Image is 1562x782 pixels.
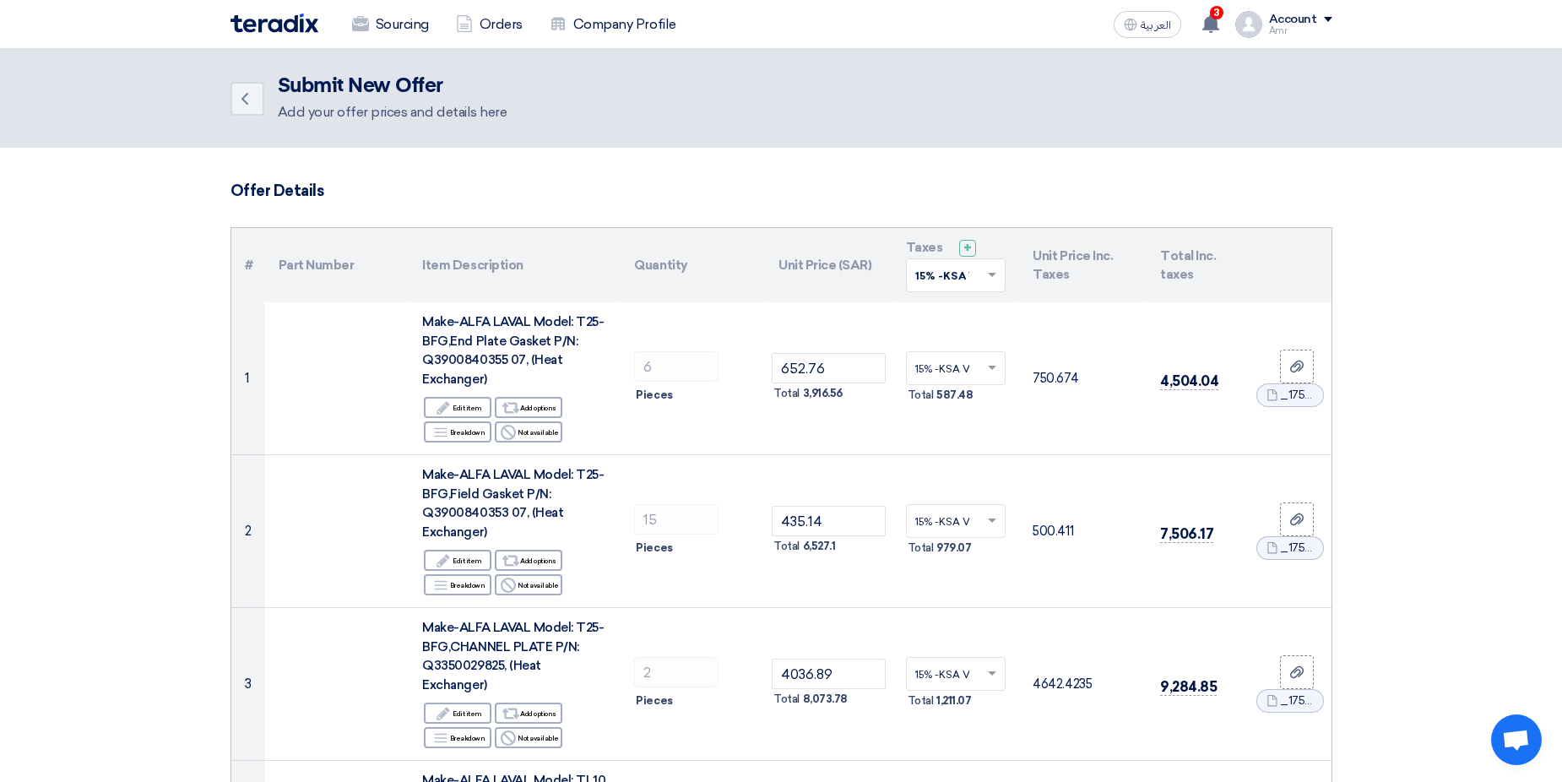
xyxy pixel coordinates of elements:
div: Not available [495,421,562,443]
th: Unit Price Inc. Taxes [1019,228,1147,302]
span: Total [773,691,800,708]
div: Amr [1269,26,1332,35]
span: 7,506.17 [1160,525,1213,543]
input: RFQ_STEP1.ITEMS.2.AMOUNT_TITLE [634,351,719,382]
span: العربية [1141,19,1171,31]
div: Breakdown [424,574,491,595]
input: RFQ_STEP1.ITEMS.2.AMOUNT_TITLE [634,504,719,535]
th: # [231,228,265,302]
div: Edit item [424,397,491,418]
span: 4,504.04 [1160,372,1218,390]
ng-select: VAT [906,657,1006,691]
a: Orders [442,6,536,43]
span: Total [773,385,800,402]
div: Account [1269,13,1317,27]
span: Pieces [636,387,672,404]
div: Add options [495,550,562,571]
h2: Submit New Offer [278,74,507,98]
div: Add options [495,397,562,418]
span: Total [908,692,934,709]
span: 9,284.85 [1160,678,1217,696]
span: Total [908,387,934,404]
span: 3,916.56 [803,385,843,402]
ng-select: VAT [906,504,1006,538]
input: Unit Price [772,353,886,383]
span: Make-ALFA LAVAL Model: T25-BFG,End Plate Gasket P/N: Q3900840355 07, (Heat Exchanger) [422,314,604,387]
span: _1759734761740.pdf [1280,540,1314,557]
div: Add your offer prices and details here [278,102,507,122]
input: Unit Price [772,506,886,536]
button: العربية [1114,11,1181,38]
th: Item Description [409,228,621,302]
th: Taxes [892,228,1020,302]
span: Pieces [636,692,672,709]
span: Total [908,540,934,557]
span: 587.48 [936,387,973,404]
a: Company Profile [536,6,690,43]
td: 500.411 [1019,455,1147,608]
span: 8,073.78 [803,691,848,708]
td: 2 [231,455,265,608]
td: 3 [231,608,265,761]
td: 1 [231,302,265,455]
span: 1,211.07 [936,692,971,709]
span: 6,527.1 [803,538,836,555]
img: profile_test.png [1235,11,1262,38]
div: Edit item [424,550,491,571]
span: + [963,240,972,256]
div: Open chat [1491,714,1542,765]
span: Make-ALFA LAVAL Model: T25-BFG,Field Gasket P/N: Q3900840353 07, (Heat Exchanger) [422,467,604,540]
span: _1759734771953.pdf [1280,692,1314,709]
div: Not available [495,574,562,595]
div: Not available [495,727,562,748]
th: Unit Price (SAR) [765,228,892,302]
span: Total [773,538,800,555]
span: _1759734751060.pdf [1280,387,1314,404]
div: Breakdown [424,727,491,748]
th: Quantity [621,228,765,302]
a: Sourcing [339,6,442,43]
ng-select: VAT [906,351,1006,385]
input: Unit Price [772,659,886,689]
span: 3 [1210,6,1223,19]
span: 979.07 [936,540,971,557]
td: 4642.4235 [1019,608,1147,761]
th: Part Number [265,228,409,302]
th: Total Inc. taxes [1147,228,1263,302]
h3: Offer Details [231,182,1332,200]
div: Breakdown [424,421,491,443]
input: RFQ_STEP1.ITEMS.2.AMOUNT_TITLE [634,657,719,687]
img: Teradix logo [231,14,318,33]
div: Add options [495,703,562,724]
div: Edit item [424,703,491,724]
span: Pieces [636,540,672,557]
td: 750.674 [1019,302,1147,455]
span: Make-ALFA LAVAL Model: T25-BFG,CHANNEL PLATE P/N: Q3350029825, (Heat Exchanger) [422,620,604,692]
